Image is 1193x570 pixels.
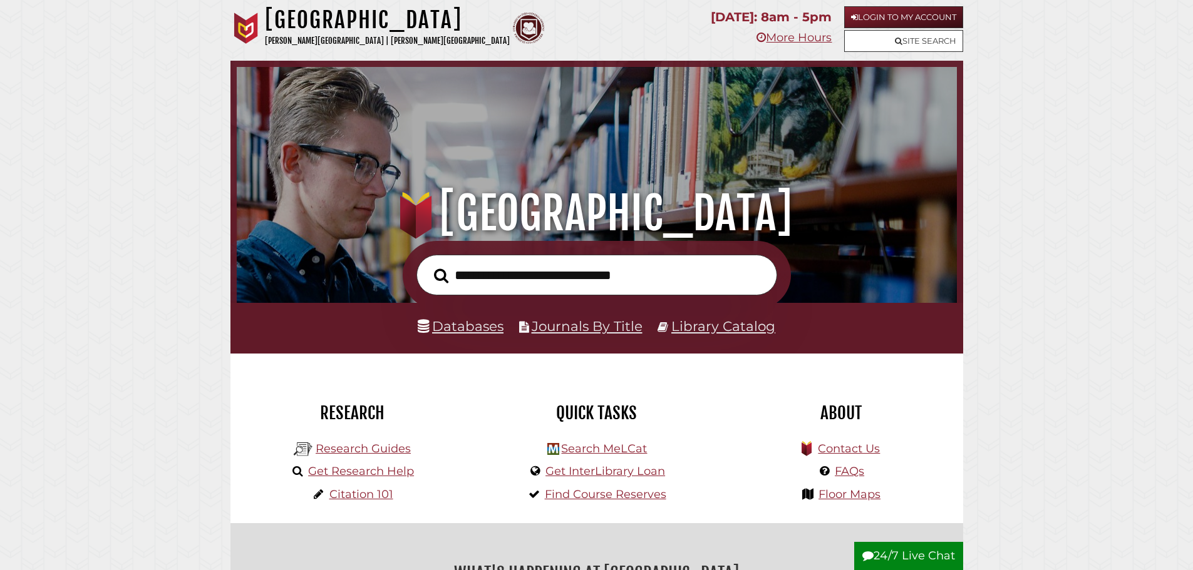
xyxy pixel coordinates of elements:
a: Get Research Help [308,464,414,478]
a: Databases [418,318,504,334]
button: Search [428,265,455,287]
a: Get InterLibrary Loan [545,464,665,478]
a: Journals By Title [532,318,643,334]
a: FAQs [835,464,864,478]
img: Calvin Theological Seminary [513,13,544,44]
p: [PERSON_NAME][GEOGRAPHIC_DATA] | [PERSON_NAME][GEOGRAPHIC_DATA] [265,34,510,48]
h1: [GEOGRAPHIC_DATA] [254,186,939,241]
img: Hekman Library Logo [547,443,559,455]
h2: About [728,402,954,424]
p: [DATE]: 8am - 5pm [711,6,832,28]
a: Search MeLCat [561,442,647,455]
a: Site Search [844,30,963,52]
img: Hekman Library Logo [294,440,312,459]
a: Floor Maps [819,487,881,501]
a: Citation 101 [329,487,393,501]
i: Search [434,268,448,283]
a: Research Guides [316,442,411,455]
img: Calvin University [230,13,262,44]
a: Find Course Reserves [545,487,666,501]
a: Login to My Account [844,6,963,28]
h2: Research [240,402,465,424]
a: Library Catalog [671,318,775,334]
a: More Hours [757,31,832,44]
h1: [GEOGRAPHIC_DATA] [265,6,510,34]
a: Contact Us [818,442,880,455]
h2: Quick Tasks [484,402,710,424]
